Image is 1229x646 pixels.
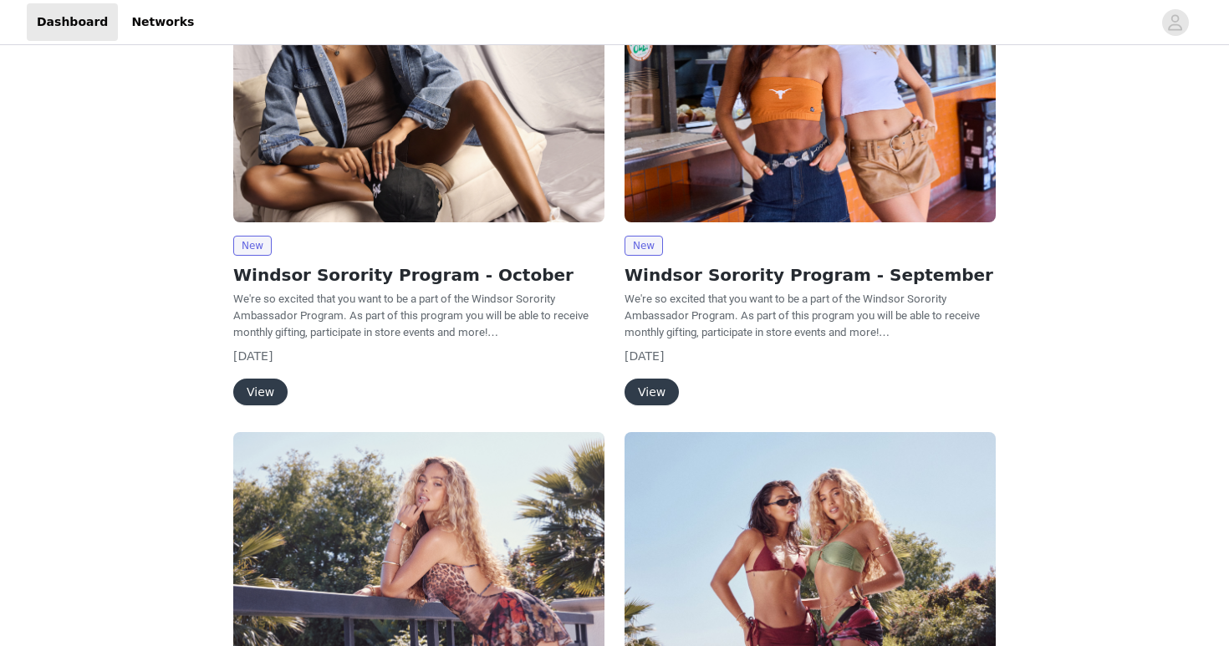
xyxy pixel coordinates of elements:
div: avatar [1167,9,1183,36]
span: New [625,236,663,256]
span: We're so excited that you want to be a part of the Windsor Sorority Ambassador Program. As part o... [625,292,980,338]
h2: Windsor Sorority Program - September [625,262,996,287]
span: We're so excited that you want to be a part of the Windsor Sorority Ambassador Program. As part o... [233,292,589,338]
a: Networks [121,3,204,41]
button: View [233,379,288,405]
span: New [233,236,272,256]
span: [DATE] [625,349,664,363]
span: [DATE] [233,349,273,363]
a: Dashboard [27,3,118,41]
h2: Windsor Sorority Program - October [233,262,604,287]
a: View [625,386,679,399]
a: View [233,386,288,399]
button: View [625,379,679,405]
